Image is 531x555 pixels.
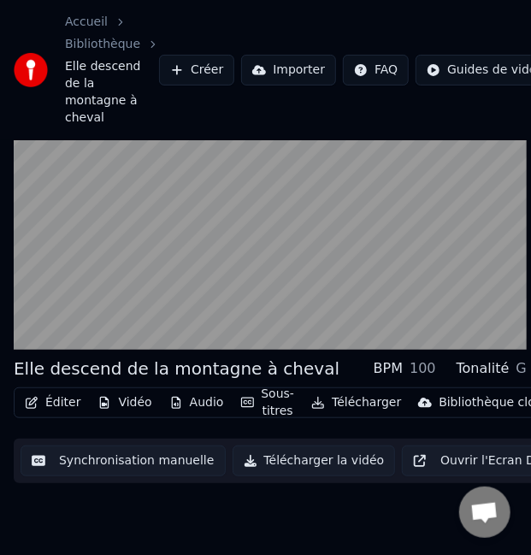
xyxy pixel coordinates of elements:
button: Importer [241,55,336,86]
a: Ouvrir le chat [459,487,510,538]
button: Créer [159,55,234,86]
div: G [516,358,527,379]
button: Télécharger la vidéo [233,446,396,476]
img: youka [14,53,48,87]
div: Elle descend de la montagne à cheval [14,357,339,381]
button: Télécharger [304,391,408,415]
nav: breadcrumb [65,14,159,127]
button: Vidéo [91,391,158,415]
div: 100 [410,358,436,379]
div: Tonalité [457,358,510,379]
a: Accueil [65,14,108,31]
button: Synchronisation manuelle [21,446,226,476]
button: FAQ [343,55,409,86]
a: Bibliothèque [65,36,140,53]
button: Audio [162,391,231,415]
button: Éditer [18,391,87,415]
span: Elle descend de la montagne à cheval [65,58,159,127]
div: BPM [374,358,403,379]
button: Sous-titres [234,382,302,423]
